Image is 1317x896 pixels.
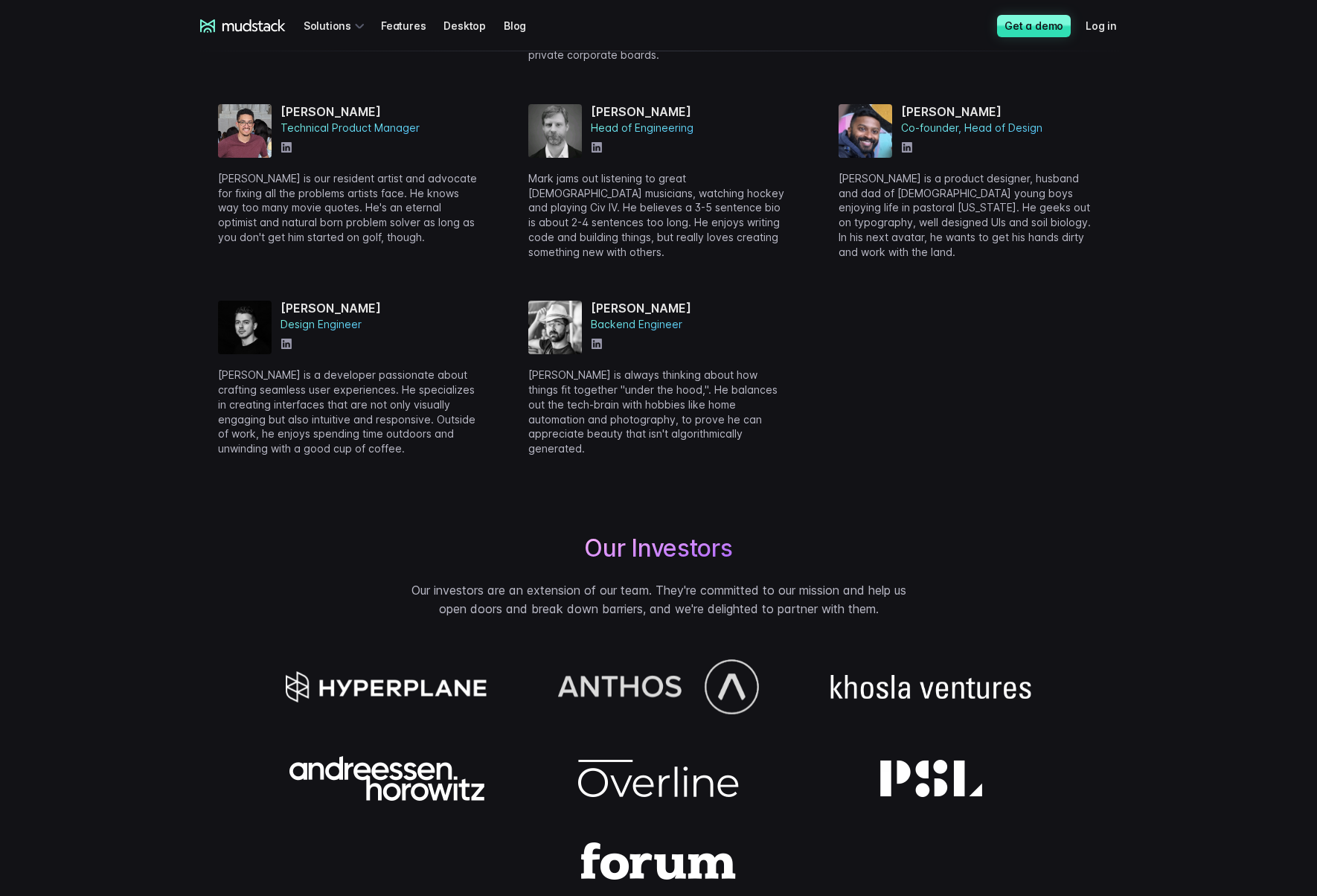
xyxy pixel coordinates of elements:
[304,12,369,39] div: Solutions
[381,12,443,39] a: Features
[281,301,381,316] h4: [PERSON_NAME]
[218,104,272,158] img: Josef-4909d0a3849f4da440ade7bcc7e07689.png
[584,534,732,563] span: Our Investors
[286,671,487,703] img: hyperplane logo
[528,171,789,260] p: Mark jams out listening to great [DEMOGRAPHIC_DATA] musicians, watching hockey and playing Civ IV...
[839,104,892,158] img: Nachi-6d6b240ee9267da4d7828af71ccf5110.png
[443,12,504,39] a: Desktop
[581,842,736,880] img: forum logo
[281,317,362,332] span: Design Engineer
[591,121,693,135] span: Head of Engineering
[997,15,1071,37] a: Get a demo
[1086,12,1135,39] a: Log in
[591,317,682,332] span: Backend Engineer
[504,12,544,39] a: Blog
[830,675,1031,699] img: khosla logo
[901,121,1042,135] span: Co-founder, Head of Design
[218,368,478,456] p: [PERSON_NAME] is a developer passionate about crafting seamless user experiences. He specializes ...
[901,104,1042,119] h4: [PERSON_NAME]
[218,171,478,245] p: [PERSON_NAME] is our resident artist and advocate for fixing all the problems artists face. He kn...
[289,756,484,801] img: a16z logo
[218,301,272,354] img: Bogdan-ecd94739e45d0b8456b13eb2eb4d5cf1.jpg
[880,760,982,797] img: psl logo
[281,104,420,119] h4: [PERSON_NAME]
[528,104,582,158] img: Mark-066e5c3bb383eb0b4cf4f05b84eace7b.jpg
[591,104,693,119] h4: [PERSON_NAME]
[398,581,919,618] p: Our investors are an extension of our team. They're committed to our mission and help us open doo...
[839,171,1099,260] p: [PERSON_NAME] is a product designer, husband and dad of [DEMOGRAPHIC_DATA] young boys enjoying li...
[591,301,691,316] h4: [PERSON_NAME]
[528,368,789,456] p: [PERSON_NAME] is always thinking about how things fit together "under the hood,". He balances out...
[200,19,286,33] a: mudstack logo
[528,301,582,354] img: Cata-e7af3cab2998b281f4edcc6986e36339.jpg
[281,121,420,135] span: Technical Product Manager
[558,659,759,714] img: anthos logo
[578,760,739,797] img: overline logo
